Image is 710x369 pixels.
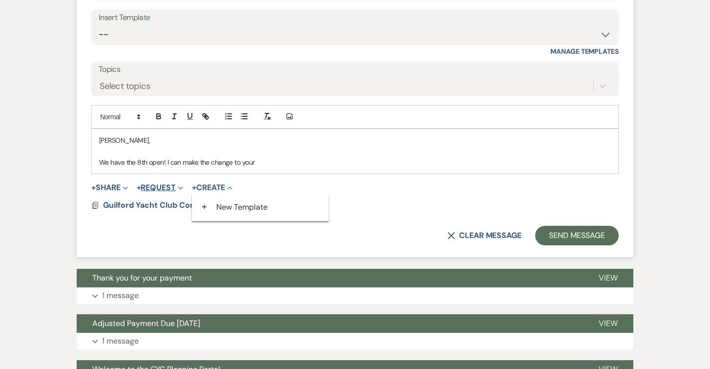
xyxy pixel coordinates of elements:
p: 1 message [102,335,139,347]
button: Share [91,184,128,192]
button: Create [192,184,232,192]
span: View [599,318,618,328]
span: + [137,184,141,192]
label: Topics [99,63,611,77]
button: 1 message [77,287,633,304]
p: 1 message [102,289,139,302]
button: Guilford Yacht Club Contract [103,199,217,211]
p: We have the 8th open! I can make the change to your [99,157,611,168]
button: Clear message [447,232,522,239]
span: Guilford Yacht Club Contract [103,200,214,210]
button: Thank you for your payment [77,269,583,287]
a: Manage Templates [550,47,619,56]
div: Select topics [100,79,150,92]
p: [PERSON_NAME], [99,135,611,146]
button: View [583,269,633,287]
div: Insert Template [99,11,611,25]
button: 1 message [77,333,633,349]
button: Send Message [535,226,619,245]
span: View [599,273,618,283]
button: Request [137,184,183,192]
span: + [192,184,196,192]
button: View [583,314,633,333]
span: + [91,184,96,192]
button: Plus SignNew Template [192,198,329,216]
span: Adjusted Payment Due [DATE] [92,318,200,328]
span: Thank you for your payment [92,273,192,283]
button: Adjusted Payment Due [DATE] [77,314,583,333]
span: Plus Sign [202,201,211,211]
